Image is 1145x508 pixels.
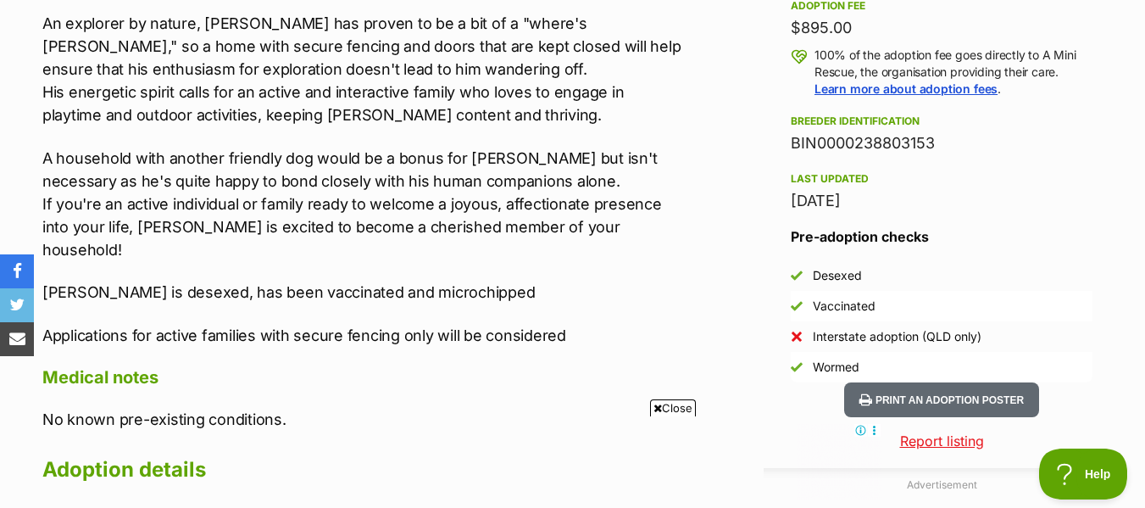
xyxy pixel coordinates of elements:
img: Yes [791,300,803,312]
h2: Adoption details [42,451,682,488]
p: An explorer by nature, [PERSON_NAME] has proven to be a bit of a "where's [PERSON_NAME]," so a ho... [42,12,682,126]
p: [PERSON_NAME] is desexed, has been vaccinated and microchipped [42,281,682,304]
div: Wormed [813,359,859,376]
div: BIN0000238803153 [791,131,1092,155]
span: Close [650,399,696,416]
div: [DATE] [791,189,1092,213]
div: Vaccinated [813,298,875,315]
p: Applications for active families with secure fencing only will be considered [42,324,682,347]
div: Desexed [813,267,862,284]
iframe: Help Scout Beacon - Open [1039,449,1128,500]
div: Breeder identification [791,114,1092,128]
div: $895.00 [791,16,1092,40]
div: Interstate adoption (QLD only) [813,328,981,345]
h4: Medical notes [42,366,682,388]
iframe: Advertisement [264,423,881,500]
p: A household with another friendly dog would be a bonus for [PERSON_NAME] but isn't necessary as h... [42,147,682,261]
button: Print an adoption poster [844,382,1039,417]
img: Yes [791,270,803,282]
a: Report listing [764,431,1120,451]
div: Last updated [791,172,1092,186]
h3: Pre-adoption checks [791,226,1092,247]
img: No [791,331,803,343]
a: Learn more about adoption fees [814,81,998,96]
p: 100% of the adoption fee goes directly to A Mini Rescue, the organisation providing their care. . [814,47,1092,98]
p: No known pre-existing conditions. [42,408,682,431]
img: Yes [791,361,803,373]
